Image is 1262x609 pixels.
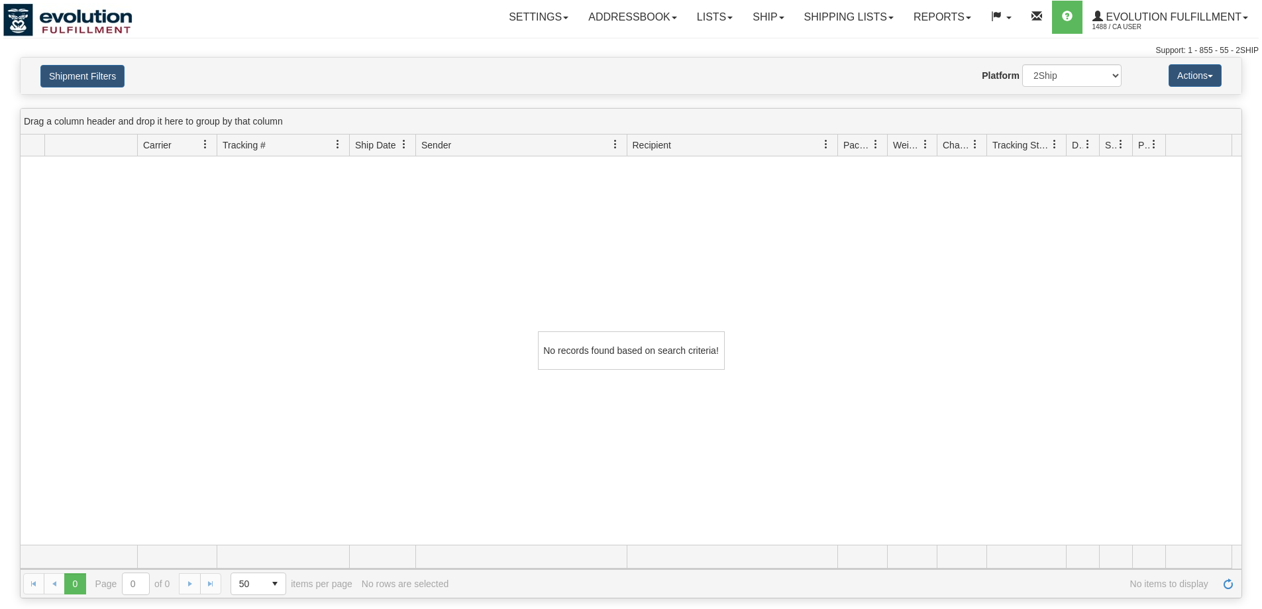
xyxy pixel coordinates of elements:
span: Packages [843,138,871,152]
a: Shipping lists [794,1,904,34]
button: Actions [1169,64,1222,87]
span: select [264,573,286,594]
a: Tracking Status filter column settings [1043,133,1066,156]
span: Evolution Fulfillment [1103,11,1241,23]
a: Ship [743,1,794,34]
span: Tracking # [223,138,266,152]
div: No records found based on search criteria! [538,331,725,370]
a: Tracking # filter column settings [327,133,349,156]
a: Lists [687,1,743,34]
a: Evolution Fulfillment 1488 / CA User [1082,1,1258,34]
span: 50 [239,577,256,590]
span: Carrier [143,138,172,152]
a: Weight filter column settings [914,133,937,156]
span: Page sizes drop down [231,573,286,595]
div: Support: 1 - 855 - 55 - 2SHIP [3,45,1259,56]
a: Addressbook [578,1,687,34]
a: Packages filter column settings [865,133,887,156]
a: Shipment Issues filter column settings [1110,133,1132,156]
span: items per page [231,573,352,595]
a: Recipient filter column settings [815,133,837,156]
span: Sender [421,138,451,152]
img: logo1488.jpg [3,3,132,36]
span: No items to display [458,579,1208,589]
span: 1488 / CA User [1092,21,1192,34]
span: Recipient [633,138,671,152]
a: Settings [499,1,578,34]
label: Platform [982,69,1020,82]
span: Delivery Status [1072,138,1083,152]
iframe: chat widget [1232,237,1261,372]
span: Tracking Status [992,138,1050,152]
a: Refresh [1218,573,1239,594]
span: Page 0 [64,573,85,594]
a: Reports [904,1,981,34]
span: Ship Date [355,138,395,152]
a: Pickup Status filter column settings [1143,133,1165,156]
a: Carrier filter column settings [194,133,217,156]
div: No rows are selected [362,579,449,589]
span: Shipment Issues [1105,138,1116,152]
span: Pickup Status [1138,138,1149,152]
span: Weight [893,138,921,152]
a: Ship Date filter column settings [393,133,415,156]
button: Shipment Filters [40,65,125,87]
a: Delivery Status filter column settings [1077,133,1099,156]
div: grid grouping header [21,109,1241,135]
span: Charge [943,138,971,152]
a: Charge filter column settings [964,133,986,156]
span: Page of 0 [95,573,170,595]
a: Sender filter column settings [604,133,627,156]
